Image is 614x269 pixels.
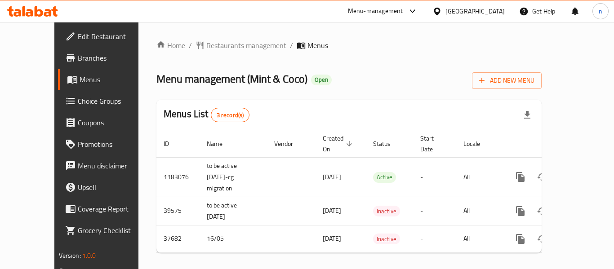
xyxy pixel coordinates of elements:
span: Grocery Checklist [78,225,150,236]
span: Created On [323,133,355,154]
span: Start Date [420,133,445,154]
td: - [413,157,456,197]
div: Total records count [211,108,250,122]
span: Active [373,172,396,182]
span: ID [164,138,181,149]
span: Vendor [274,138,305,149]
span: Menus [307,40,328,51]
a: Edit Restaurant [58,26,157,47]
a: Restaurants management [196,40,286,51]
span: 3 record(s) [211,111,249,119]
a: Upsell [58,176,157,198]
a: Branches [58,47,157,69]
h2: Menus List [164,107,249,122]
td: 1183076 [156,157,200,197]
span: [DATE] [323,233,341,244]
td: 37682 [156,225,200,252]
button: Add New Menu [472,72,542,89]
span: Edit Restaurant [78,31,150,42]
a: Promotions [58,133,157,155]
td: - [413,225,456,252]
div: Export file [516,104,538,126]
span: Inactive [373,234,400,244]
div: Open [311,75,332,85]
a: Coverage Report [58,198,157,220]
span: Open [311,76,332,84]
table: enhanced table [156,130,603,253]
li: / [189,40,192,51]
td: All [456,197,503,225]
td: All [456,157,503,197]
span: Status [373,138,402,149]
span: [DATE] [323,205,341,216]
span: Restaurants management [206,40,286,51]
span: Branches [78,53,150,63]
div: Menu-management [348,6,403,17]
button: Change Status [531,166,553,188]
span: Name [207,138,234,149]
button: more [510,228,531,250]
td: to be active [DATE] [200,197,267,225]
span: Upsell [78,182,150,193]
th: Actions [503,130,603,158]
span: [DATE] [323,171,341,183]
div: [GEOGRAPHIC_DATA] [445,6,505,16]
span: Inactive [373,206,400,216]
span: Menus [80,74,150,85]
td: to be active [DATE]-cg migration [200,157,267,197]
td: - [413,197,456,225]
span: Menu disclaimer [78,160,150,171]
button: Change Status [531,228,553,250]
span: n [599,6,602,16]
button: Change Status [531,200,553,222]
span: Menu management ( Mint & Coco ) [156,69,307,89]
li: / [290,40,293,51]
span: Add New Menu [479,75,534,86]
td: 39575 [156,197,200,225]
span: Version: [59,250,81,261]
a: Menu disclaimer [58,155,157,176]
span: Coverage Report [78,203,150,214]
span: Locale [463,138,492,149]
span: 1.0.0 [82,250,96,261]
a: Menus [58,69,157,90]
td: 16/05 [200,225,267,252]
span: Promotions [78,139,150,150]
nav: breadcrumb [156,40,542,51]
a: Coupons [58,112,157,133]
td: All [456,225,503,252]
button: more [510,166,531,188]
button: more [510,200,531,222]
span: Choice Groups [78,96,150,106]
a: Choice Groups [58,90,157,112]
a: Home [156,40,185,51]
a: Grocery Checklist [58,220,157,241]
span: Coupons [78,117,150,128]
